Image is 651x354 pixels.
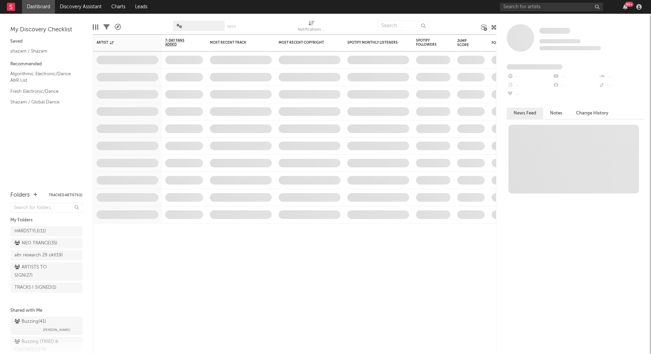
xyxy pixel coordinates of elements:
div: -- [507,72,552,81]
a: TRACKS I SIGNED(1) [10,283,82,293]
button: Save [227,25,236,29]
a: Shazam / Global Dance [10,98,76,106]
span: Tracking Since: [DATE] [539,39,581,43]
span: [PERSON_NAME] [43,326,70,334]
div: Most Recent Copyright [279,41,330,45]
div: HARDSTYLE ( 11 ) [14,227,46,235]
div: Most Recent Track [210,41,261,45]
div: Folders [492,41,543,45]
span: Some Artist [539,28,570,34]
div: Buzzing ( 41 ) [14,318,46,326]
div: Folders [10,191,30,199]
a: Some Artist [539,27,570,34]
div: A&R Pipeline [115,17,121,37]
div: -- [507,90,552,99]
div: My Discovery Checklist [10,26,82,34]
div: Filters [103,17,110,37]
a: NEO TRANCE(35) [10,238,82,248]
div: 99 + [625,2,633,7]
div: a&r research 29 okt ( 19 ) [14,251,63,259]
a: Algorithmic Electronic/Dance A&R List [10,70,76,84]
input: Search for artists [500,3,603,11]
span: 0 fans last week [539,46,601,50]
span: 7-Day Fans Added [165,38,193,47]
button: Notes [543,108,569,119]
div: Notifications (Artist) [298,17,325,37]
div: Recommended [10,60,82,68]
a: shazam / Shazam [10,47,76,55]
div: -- [598,72,644,81]
a: Fresh Electronic/Dance [10,88,76,95]
input: Search... [378,21,429,31]
div: Edit Columns [93,17,98,37]
div: Spotify Monthly Listeners [347,41,399,45]
div: Notifications (Artist) [298,26,325,34]
button: Tracked Artists(1) [49,193,82,197]
span: Fans Added by Platform [507,64,563,69]
input: Search for folders... [10,203,82,213]
div: Artist [97,41,148,45]
div: TRACKS I SIGNED ( 1 ) [14,284,56,292]
div: -- [598,81,644,90]
a: Buzzing(41)[PERSON_NAME] [10,317,82,335]
button: News Feed [507,108,543,119]
a: ARTISTS TO SIGN(27) [10,262,82,281]
div: My Folders [10,216,82,224]
div: Spotify Followers [416,38,440,47]
button: 99+ [623,4,628,10]
button: Change History [569,108,615,119]
a: a&r research 29 okt(19) [10,250,82,261]
div: -- [552,72,598,81]
div: Saved [10,37,82,46]
div: Shared with Me [10,307,82,315]
div: -- [507,81,552,90]
div: NEO TRANCE ( 35 ) [14,239,57,247]
div: ARTISTS TO SIGN ( 27 ) [14,263,63,280]
div: -- [552,81,598,90]
div: Jump Score [457,39,474,47]
a: HARDSTYLE(11) [10,226,82,236]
